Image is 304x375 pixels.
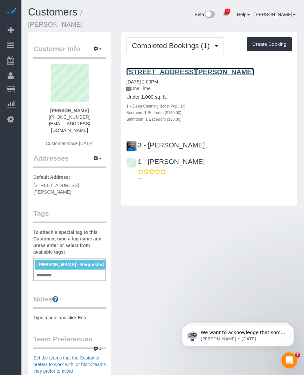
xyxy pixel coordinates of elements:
[126,104,185,109] small: 1 x Deep Cleaning (Most Popular)
[126,94,292,100] h4: Under 1,000 sq. ft.
[4,7,17,16] img: Automaid Logo
[206,143,207,148] span: ,
[33,183,79,195] span: [STREET_ADDRESS][PERSON_NAME]
[33,174,70,180] label: Default Address:
[247,37,292,51] button: Create Booking
[295,353,300,358] span: 7
[33,208,106,223] legend: Tags
[126,85,292,92] p: One Time
[33,356,106,374] a: Set the teams that the Customer prefers to work with, or block teams they prefer to avoid
[37,262,104,267] span: [PERSON_NAME] - Requested
[29,19,113,109] span: We want to acknowledge that some users may be experiencing lag or slower performance in our softw...
[255,12,296,17] a: [PERSON_NAME]
[49,121,90,133] a: [EMAIL_ADDRESS][DOMAIN_NAME]
[28,6,77,18] a: Customers
[126,37,224,54] button: Completed Bookings (1)
[195,12,215,17] a: Beta
[29,25,114,31] p: Message from Ellie, sent 1w ago
[33,229,106,255] label: To attach a special tag to this Customer, type a tag name and press enter or select from availabl...
[33,294,106,309] legend: Notes
[126,117,181,122] small: Bathroom: 1 Bathroom ($30.00)
[132,42,213,50] span: Completed Bookings (1)
[126,79,158,84] a: [DATE] 2:00PM
[50,108,89,113] strong: [PERSON_NAME]
[49,114,90,120] span: [PHONE_NUMBER]
[220,7,232,21] a: 35
[126,110,181,115] small: Bedroom: 1 Bedroom ($130.00)
[33,315,106,321] pre: Type a note and click Enter
[126,68,254,76] a: [STREET_ADDRESS][PERSON_NAME]
[127,141,137,151] img: 3 - Geraldin Bastidas
[204,11,215,19] img: New interface
[172,311,304,357] iframe: Intercom notifications message
[237,12,250,17] a: Help
[33,334,106,349] legend: Team Preferences
[126,158,205,165] a: 1 - [PERSON_NAME]
[138,175,292,181] p: ---
[282,353,297,368] iframe: Intercom live chat
[225,9,230,14] span: 35
[46,141,94,146] span: Customer since [DATE]
[33,44,106,59] legend: Customer Info
[126,141,205,149] a: 3 - [PERSON_NAME]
